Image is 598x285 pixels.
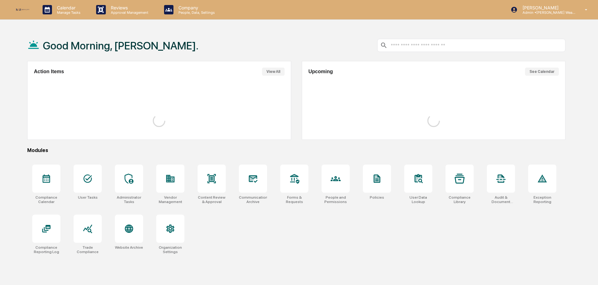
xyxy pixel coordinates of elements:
[280,195,308,204] div: Forms & Requests
[27,147,565,153] div: Modules
[198,195,226,204] div: Content Review & Approval
[78,195,98,200] div: User Tasks
[308,69,333,74] h2: Upcoming
[52,5,84,10] p: Calendar
[32,195,60,204] div: Compliance Calendar
[156,195,184,204] div: Vendor Management
[518,10,576,15] p: Admin • [PERSON_NAME] Wealth
[239,195,267,204] div: Communications Archive
[74,245,102,254] div: Trade Compliance
[106,10,152,15] p: Approval Management
[518,5,576,10] p: [PERSON_NAME]
[115,245,143,250] div: Website Archive
[106,5,152,10] p: Reviews
[446,195,474,204] div: Compliance Library
[262,68,285,76] button: View All
[525,68,559,76] button: See Calendar
[173,5,218,10] p: Company
[404,195,432,204] div: User Data Lookup
[173,10,218,15] p: People, Data, Settings
[528,195,556,204] div: Exception Reporting
[487,195,515,204] div: Audit & Document Logs
[15,8,30,12] img: logo
[322,195,350,204] div: People and Permissions
[34,69,64,74] h2: Action Items
[370,195,384,200] div: Policies
[115,195,143,204] div: Administrator Tasks
[156,245,184,254] div: Organization Settings
[32,245,60,254] div: Compliance Reporting Log
[43,39,198,52] h1: Good Morning, [PERSON_NAME].
[52,10,84,15] p: Manage Tasks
